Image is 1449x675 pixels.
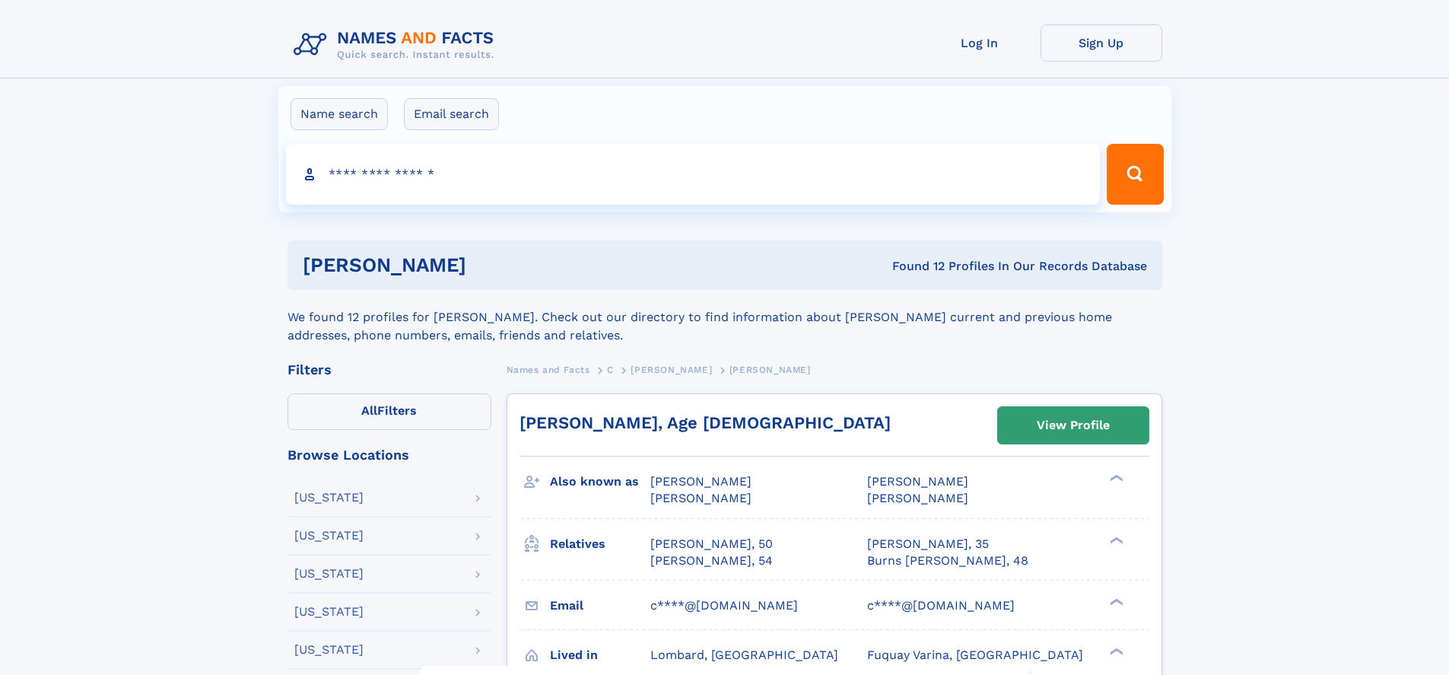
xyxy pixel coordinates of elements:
span: [PERSON_NAME] [631,365,712,375]
span: [PERSON_NAME] [729,365,811,375]
div: Found 12 Profiles In Our Records Database [679,258,1147,275]
a: [PERSON_NAME], 54 [650,552,773,569]
label: Filters [288,393,491,430]
h3: Relatives [550,531,650,557]
label: Name search [291,98,388,130]
span: [PERSON_NAME] [867,491,968,505]
span: [PERSON_NAME] [650,491,752,505]
a: Names and Facts [507,360,590,379]
div: We found 12 profiles for [PERSON_NAME]. Check out our directory to find information about [PERSON... [288,290,1162,345]
div: [US_STATE] [294,530,364,542]
a: [PERSON_NAME], Age [DEMOGRAPHIC_DATA] [520,413,891,432]
div: ❯ [1106,535,1124,545]
span: All [361,403,377,418]
input: search input [286,144,1101,205]
a: Burns [PERSON_NAME], 48 [867,552,1028,569]
a: View Profile [998,407,1149,444]
span: [PERSON_NAME] [867,474,968,489]
div: Filters [288,363,491,377]
div: ❯ [1106,646,1124,656]
div: Browse Locations [288,448,491,462]
a: [PERSON_NAME] [631,360,712,379]
a: [PERSON_NAME], 50 [650,536,773,552]
div: ❯ [1106,473,1124,483]
a: C [607,360,614,379]
img: Logo Names and Facts [288,24,507,65]
div: [US_STATE] [294,644,364,656]
a: Sign Up [1041,24,1162,62]
span: Lombard, [GEOGRAPHIC_DATA] [650,648,838,662]
label: Email search [404,98,499,130]
div: [US_STATE] [294,492,364,504]
h3: Email [550,593,650,619]
a: [PERSON_NAME], 35 [867,536,989,552]
span: C [607,365,614,375]
button: Search Button [1107,144,1163,205]
span: Fuquay Varina, [GEOGRAPHIC_DATA] [867,648,1083,662]
div: View Profile [1037,408,1110,443]
h1: [PERSON_NAME] [303,256,679,275]
div: [US_STATE] [294,568,364,580]
span: [PERSON_NAME] [650,474,752,489]
h3: Lived in [550,642,650,668]
h3: Also known as [550,469,650,495]
a: Log In [919,24,1041,62]
div: ❯ [1106,597,1124,607]
div: [US_STATE] [294,606,364,618]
